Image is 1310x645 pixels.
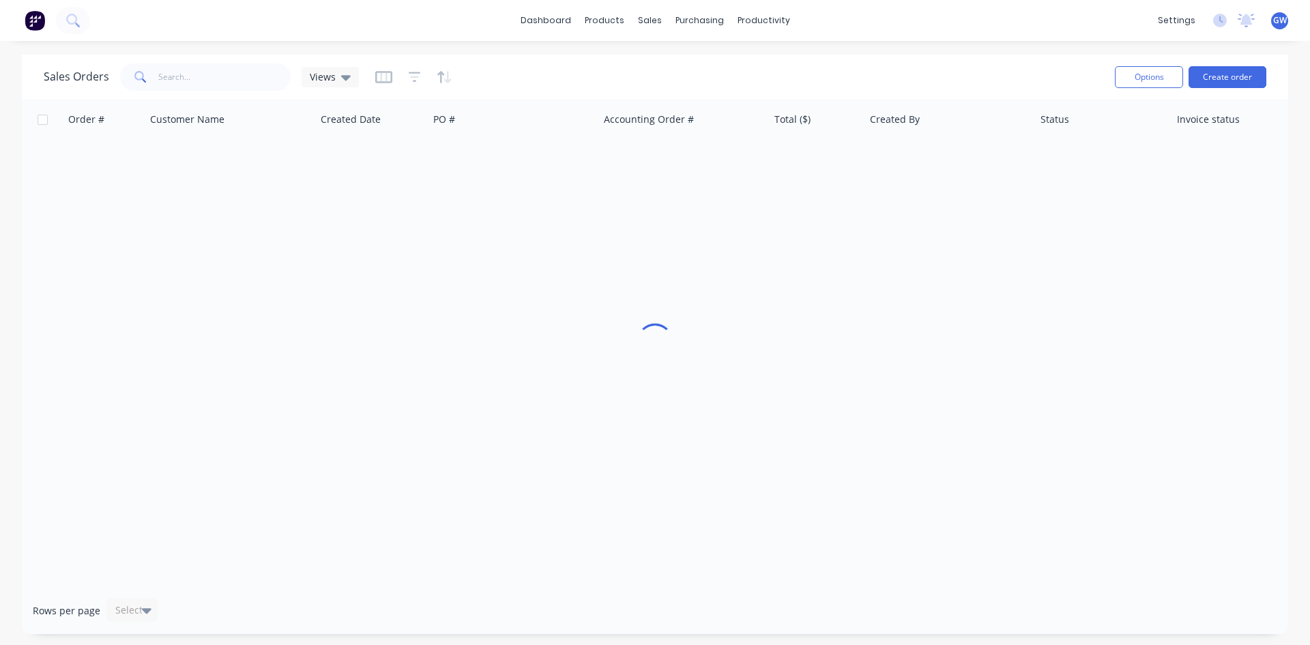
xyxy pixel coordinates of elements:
[115,603,151,617] div: Select...
[68,113,104,126] div: Order #
[1273,14,1287,27] span: GW
[1115,66,1183,88] button: Options
[433,113,455,126] div: PO #
[321,113,381,126] div: Created Date
[150,113,224,126] div: Customer Name
[631,10,669,31] div: sales
[604,113,694,126] div: Accounting Order #
[1040,113,1069,126] div: Status
[774,113,811,126] div: Total ($)
[44,70,109,83] h1: Sales Orders
[870,113,920,126] div: Created By
[578,10,631,31] div: products
[1177,113,1240,126] div: Invoice status
[25,10,45,31] img: Factory
[33,604,100,618] span: Rows per page
[310,70,336,84] span: Views
[514,10,578,31] a: dashboard
[1189,66,1266,88] button: Create order
[669,10,731,31] div: purchasing
[1151,10,1202,31] div: settings
[731,10,797,31] div: productivity
[158,63,291,91] input: Search...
